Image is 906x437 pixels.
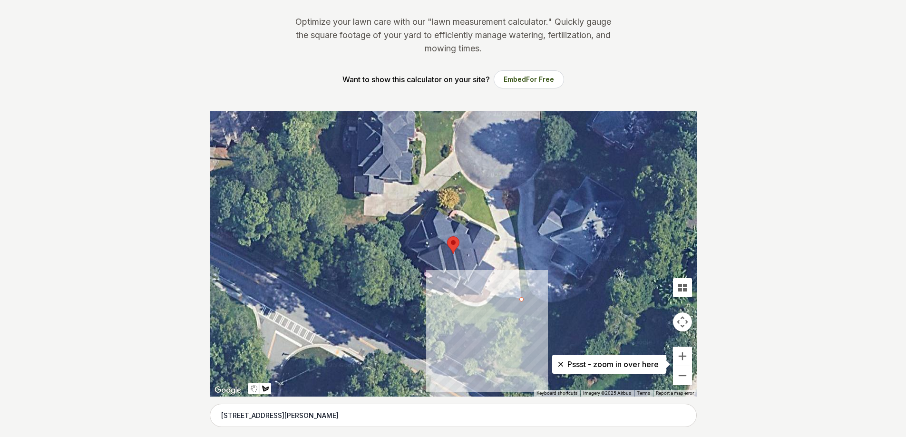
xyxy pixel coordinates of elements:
img: Google [212,384,244,397]
span: Imagery ©2025 Airbus [583,390,631,396]
p: Want to show this calculator on your site? [342,74,490,85]
a: Open this area in Google Maps (opens a new window) [212,384,244,397]
p: Pssst - zoom in over here [560,359,659,370]
p: Optimize your lawn care with our "lawn measurement calculator." Quickly gauge the square footage ... [293,15,613,55]
button: EmbedFor Free [494,70,564,88]
button: Zoom in [673,347,692,366]
span: For Free [526,75,554,83]
button: Map camera controls [673,312,692,331]
button: Keyboard shortcuts [536,390,577,397]
input: Enter your address to get started [210,404,697,427]
a: Terms (opens in new tab) [637,390,650,396]
button: Tilt map [673,278,692,297]
button: Stop drawing [248,383,260,394]
button: Zoom out [673,366,692,385]
a: Report a map error [656,390,694,396]
button: Draw a shape [260,383,271,394]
